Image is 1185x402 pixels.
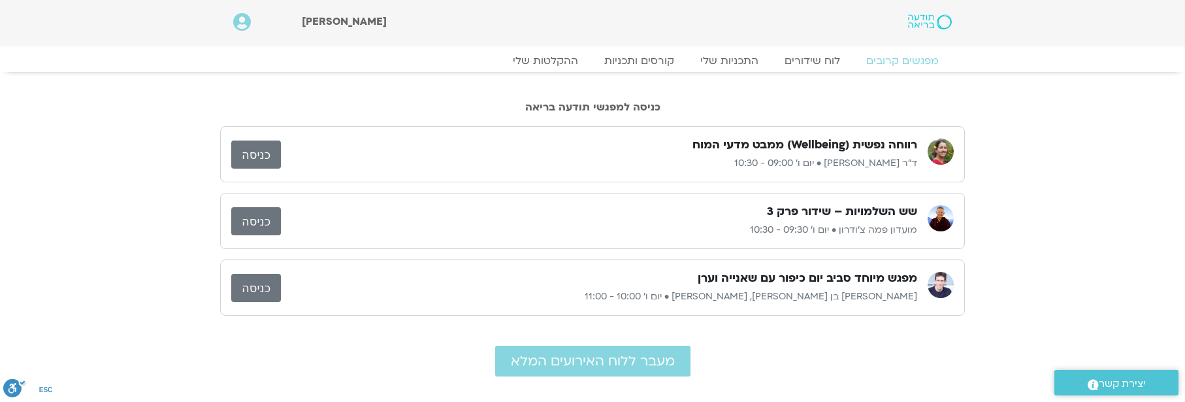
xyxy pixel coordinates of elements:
[928,139,954,165] img: ד"ר נועה אלבלדה
[281,222,917,238] p: מועדון פמה צ'ודרון • יום ו׳ 09:30 - 10:30
[495,346,690,377] a: מעבר ללוח האירועים המלא
[302,14,387,29] span: [PERSON_NAME]
[231,141,281,169] a: כניסה
[281,156,917,171] p: ד"ר [PERSON_NAME] • יום ו׳ 09:00 - 10:30
[687,54,771,67] a: התכניות שלי
[928,205,954,231] img: מועדון פמה צ'ודרון
[500,54,591,67] a: ההקלטות שלי
[591,54,687,67] a: קורסים ותכניות
[1054,370,1178,395] a: יצירת קשר
[767,204,917,220] h3: שש השלמויות – שידור פרק 3
[698,271,917,286] h3: מפגש מיוחד סביב יום כיפור עם שאנייה וערן
[231,274,281,302] a: כניסה
[771,54,853,67] a: לוח שידורים
[853,54,952,67] a: מפגשים קרובים
[1099,375,1146,393] span: יצירת קשר
[692,137,917,153] h3: רווחה נפשית (Wellbeing) ממבט מדעי המוח
[220,101,965,113] h2: כניסה למפגשי תודעה בריאה
[281,289,917,305] p: [PERSON_NAME] בן [PERSON_NAME], [PERSON_NAME] • יום ו׳ 10:00 - 11:00
[928,272,954,298] img: שאנייה כהן בן חיים, ערן טייכר
[233,54,952,67] nav: Menu
[511,354,675,369] span: מעבר ללוח האירועים המלא
[231,207,281,235] a: כניסה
